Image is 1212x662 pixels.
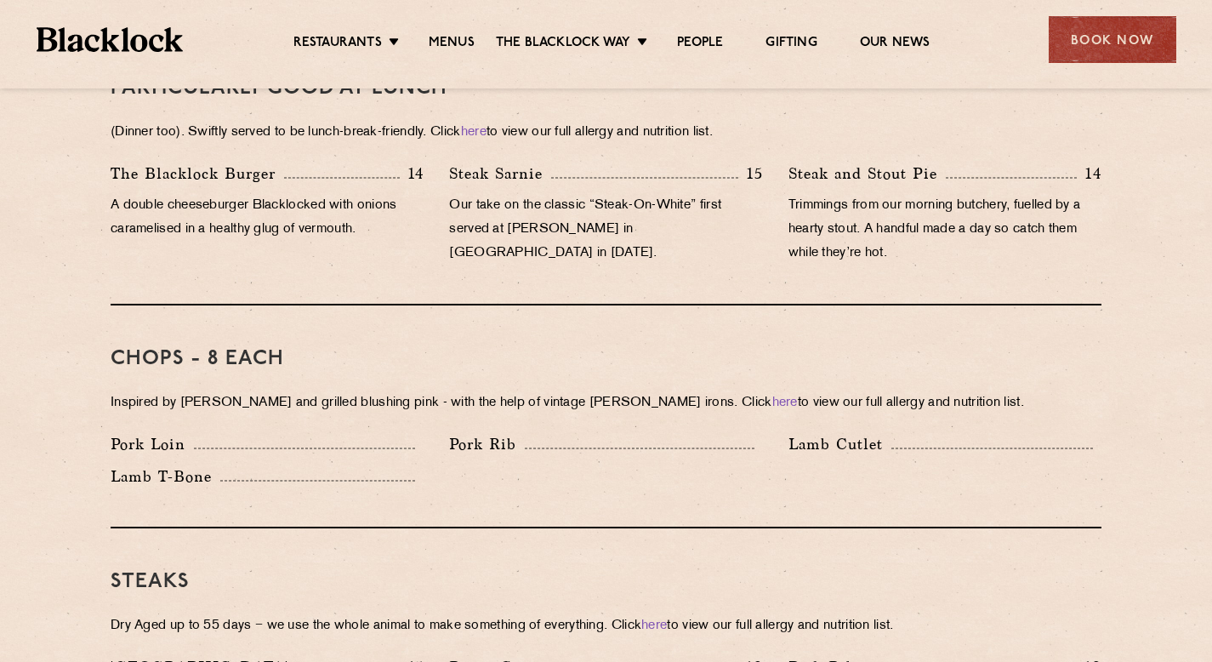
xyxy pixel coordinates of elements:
p: Lamb Cutlet [788,432,891,456]
p: Steak and Stout Pie [788,162,946,185]
a: The Blacklock Way [496,35,630,54]
p: Dry Aged up to 55 days − we use the whole animal to make something of everything. Click to view o... [111,614,1101,638]
h3: PARTICULARLY GOOD AT LUNCH [111,77,1101,100]
p: (Dinner too). Swiftly served to be lunch-break-friendly. Click to view our full allergy and nutri... [111,121,1101,145]
div: Book Now [1049,16,1176,63]
p: 14 [1077,163,1101,185]
p: A double cheeseburger Blacklocked with onions caramelised in a healthy glug of vermouth. [111,194,424,242]
p: Our take on the classic “Steak-On-White” first served at [PERSON_NAME] in [GEOGRAPHIC_DATA] in [D... [449,194,762,265]
a: Gifting [765,35,817,54]
p: Lamb T-Bone [111,465,220,488]
p: Pork Rib [449,432,525,456]
a: here [461,126,487,139]
p: The Blacklock Burger [111,162,284,185]
a: Restaurants [293,35,382,54]
a: here [641,619,667,632]
a: People [677,35,723,54]
p: Pork Loin [111,432,194,456]
img: BL_Textured_Logo-footer-cropped.svg [37,27,184,52]
p: 14 [400,163,424,185]
a: Our News [860,35,930,54]
h3: Steaks [111,571,1101,593]
p: Trimmings from our morning butchery, fuelled by a hearty stout. A handful made a day so catch the... [788,194,1101,265]
p: 15 [738,163,763,185]
h3: Chops - 8 each [111,348,1101,370]
a: Menus [429,35,475,54]
a: here [772,397,798,409]
p: Steak Sarnie [449,162,551,185]
p: Inspired by [PERSON_NAME] and grilled blushing pink - with the help of vintage [PERSON_NAME] iron... [111,391,1101,415]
